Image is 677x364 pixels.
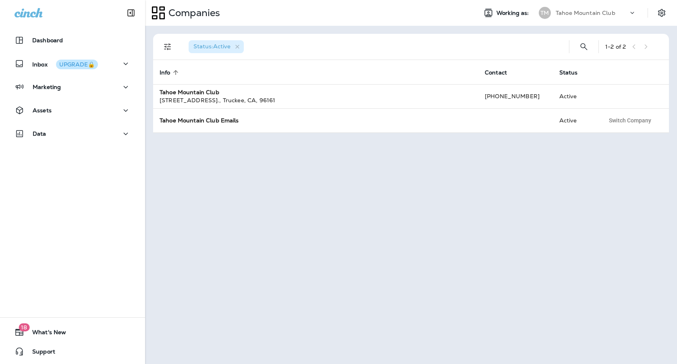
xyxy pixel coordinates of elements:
td: Active [553,84,598,108]
span: Info [160,69,170,76]
p: Data [33,130,46,137]
span: Contact [485,69,517,76]
span: Switch Company [609,118,651,123]
div: Status:Active [189,40,244,53]
button: Assets [8,102,137,118]
button: Collapse Sidebar [120,5,142,21]
p: Companies [165,7,220,19]
strong: Tahoe Mountain Club [160,89,219,96]
td: Active [553,108,598,132]
span: Support [24,348,55,358]
button: Filters [160,39,176,55]
div: 1 - 2 of 2 [605,43,626,50]
span: Status [559,69,578,76]
p: Inbox [32,60,98,68]
span: Status : Active [193,43,231,50]
p: Marketing [33,84,61,90]
button: Data [8,126,137,142]
span: Info [160,69,181,76]
button: Marketing [8,79,137,95]
button: Settings [654,6,669,20]
span: Working as: [496,10,531,17]
span: 18 [19,323,29,331]
button: Switch Company [604,114,656,126]
button: Support [8,343,137,360]
span: Contact [485,69,507,76]
button: Search Companies [576,39,592,55]
button: InboxUPGRADE🔒 [8,56,137,72]
td: [PHONE_NUMBER] [478,84,553,108]
div: TM [539,7,551,19]
div: UPGRADE🔒 [59,62,95,67]
p: Tahoe Mountain Club [556,10,615,16]
button: 18What's New [8,324,137,340]
p: Assets [33,107,52,114]
strong: Tahoe Mountain Club Emails [160,117,239,124]
span: Status [559,69,588,76]
button: Dashboard [8,32,137,48]
button: UPGRADE🔒 [56,60,98,69]
div: [STREET_ADDRESS]. , Truckee , CA , 96161 [160,96,472,104]
span: What's New [24,329,66,339]
p: Dashboard [32,37,63,43]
